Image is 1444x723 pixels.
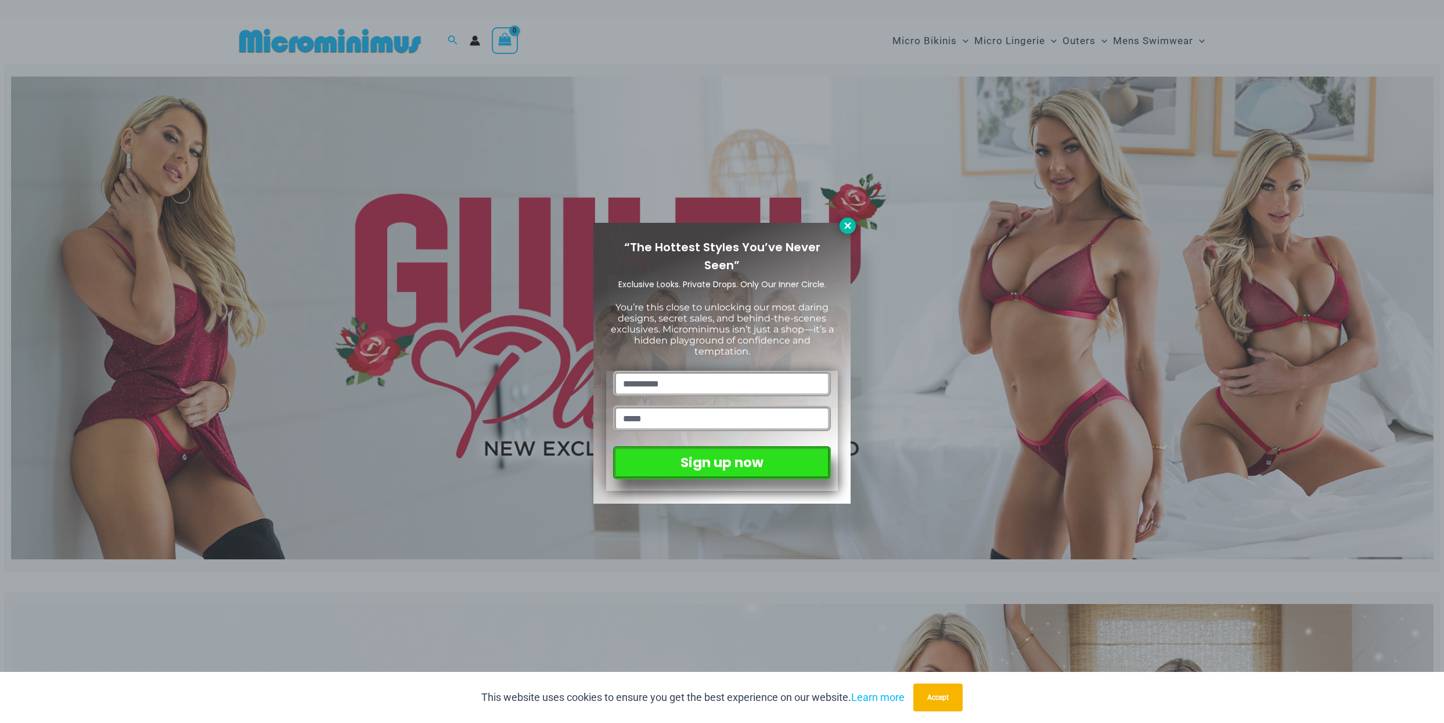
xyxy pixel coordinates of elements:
[913,684,963,711] button: Accept
[624,239,820,273] span: “The Hottest Styles You’ve Never Seen”
[481,689,905,706] p: This website uses cookies to ensure you get the best experience on our website.
[611,302,834,357] span: You’re this close to unlocking our most daring designs, secret sales, and behind-the-scenes exclu...
[618,279,826,290] span: Exclusive Looks. Private Drops. Only Our Inner Circle.
[840,218,856,234] button: Close
[851,691,905,703] a: Learn more
[613,446,831,479] button: Sign up now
